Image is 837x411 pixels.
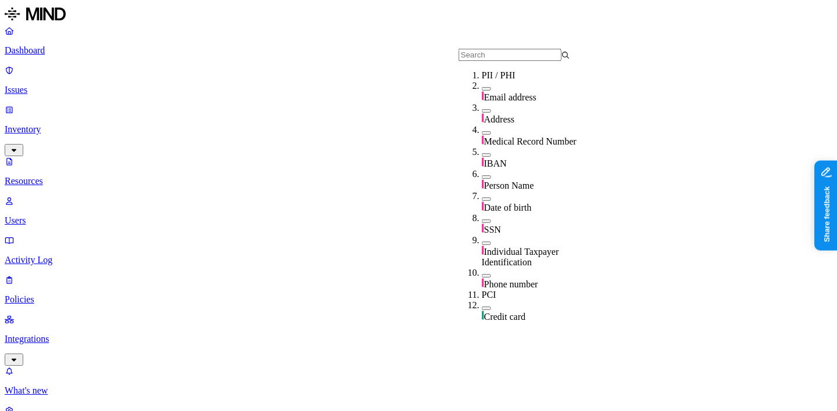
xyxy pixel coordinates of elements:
input: Search [459,49,561,61]
span: Date of birth [484,203,532,212]
img: pii-line.svg [482,179,484,189]
a: What's new [5,366,832,396]
a: Resources [5,156,832,186]
img: pii-line.svg [482,223,484,233]
span: Phone number [484,279,538,289]
p: Users [5,215,832,226]
a: Dashboard [5,26,832,56]
span: SSN [484,225,501,235]
img: pii-line.svg [482,278,484,287]
p: Dashboard [5,45,832,56]
p: Resources [5,176,832,186]
img: pii-line.svg [482,91,484,100]
span: Individual Taxpayer Identification [482,247,559,267]
img: MIND [5,5,66,23]
img: pii-line.svg [482,135,484,145]
span: Medical Record Number [484,136,577,146]
span: IBAN [484,158,507,168]
span: Person Name [484,181,534,190]
a: Policies [5,275,832,305]
p: Issues [5,85,832,95]
img: pii-line.svg [482,246,484,255]
img: pii-line.svg [482,113,484,122]
span: Address [484,114,514,124]
a: Integrations [5,314,832,364]
a: Users [5,196,832,226]
p: What's new [5,385,832,396]
a: Activity Log [5,235,832,265]
p: Activity Log [5,255,832,265]
div: PII / PHI [482,70,593,81]
p: Inventory [5,124,832,135]
p: Integrations [5,334,832,344]
img: pii-line.svg [482,201,484,211]
img: pci-line.svg [482,311,484,320]
a: Inventory [5,104,832,154]
a: Issues [5,65,832,95]
span: Credit card [484,312,526,322]
p: Policies [5,294,832,305]
a: MIND [5,5,832,26]
img: pii-line.svg [482,157,484,167]
div: PCI [482,290,593,300]
span: Email address [484,92,536,102]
